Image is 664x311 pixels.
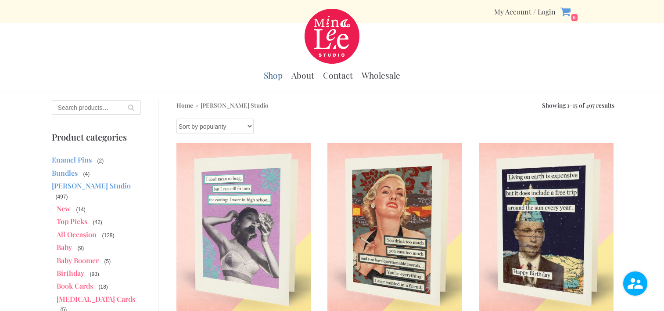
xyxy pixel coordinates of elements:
a: [MEDICAL_DATA] Cards [57,294,135,304]
span: (5) [103,257,111,265]
span: (2) [96,157,104,165]
button: Search [121,100,141,115]
span: (18) [97,283,108,291]
p: Showing 1–15 of 497 results [542,100,614,110]
a: Mina Lee Studio [305,9,359,64]
a: Top Picks [57,217,87,226]
a: Baby Boomer [57,256,99,265]
span: (128) [101,231,115,239]
a: Enamel Pins [52,155,92,164]
a: Contact [323,70,353,81]
span: (4) [82,170,90,178]
a: Bundles [52,168,78,177]
span: (42) [92,218,103,226]
a: Wholesale [362,70,400,81]
a: Baby [57,242,72,252]
a: Shop [264,70,283,81]
span: » [193,101,201,109]
a: 0 [560,6,578,17]
nav: Breadcrumb [176,100,269,110]
span: (497) [54,193,68,201]
div: Primary Menu [264,65,400,85]
span: (9) [76,244,85,252]
input: Search products… [52,100,140,115]
span: (93) [89,270,100,278]
a: [PERSON_NAME] Studio [52,181,131,190]
a: Book Cards [57,281,93,290]
div: Secondary Menu [494,7,556,16]
a: New [57,204,71,213]
a: Birthday [57,268,84,278]
a: About [291,70,314,81]
select: Shop order [176,119,254,134]
span: (14) [75,206,86,213]
a: Home [176,101,193,109]
p: Product categories [52,132,140,142]
a: My Account / Login [494,7,556,16]
img: user.png [623,271,647,296]
a: All Occasion [57,230,97,239]
span: 0 [571,14,578,22]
